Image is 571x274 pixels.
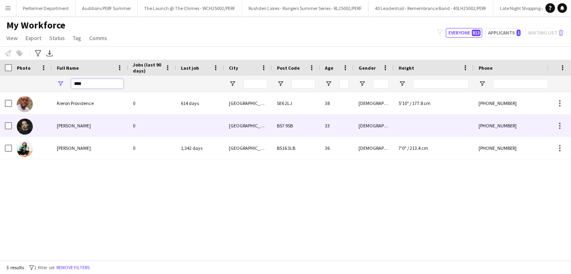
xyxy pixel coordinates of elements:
span: Age [325,65,333,71]
span: My Workforce [6,19,65,31]
div: [DEMOGRAPHIC_DATA] [354,92,394,114]
button: Performer Department [16,0,76,16]
a: Export [22,33,44,43]
span: Export [26,34,41,42]
span: City [229,65,238,71]
button: Auditions PERF Summer [76,0,138,16]
span: Status [49,34,65,42]
input: City Filter Input [243,79,267,89]
input: Age Filter Input [339,79,349,89]
a: Tag [70,33,84,43]
button: Open Filter Menu [479,80,486,87]
button: Open Filter Menu [325,80,332,87]
span: Comms [89,34,107,42]
button: Rushden Lakes - Rangers Summer Series - RL25002/PERF [242,0,369,16]
button: Open Filter Menu [359,80,366,87]
div: 0 [128,137,176,159]
div: 0 [128,115,176,137]
a: Status [46,33,68,43]
span: Last job [181,65,199,71]
div: 7'0" / 213.4 cm [394,137,474,159]
button: Applicants1 [485,28,522,38]
span: Kieron Providence [57,100,94,106]
div: 614 days [176,92,224,114]
div: 33 [320,115,354,137]
span: Gender [359,65,376,71]
div: [GEOGRAPHIC_DATA] [224,137,272,159]
span: [PERSON_NAME] [57,145,91,151]
app-action-btn: Advanced filters [33,48,43,58]
span: Photo [17,65,30,71]
button: The Launch @ The Chimes - WCH25002/PERF [138,0,242,16]
span: Full Name [57,65,79,71]
input: Height Filter Input [413,79,469,89]
img: Kieron Edwards [17,119,33,135]
div: 1,342 days [176,137,224,159]
img: Kieron Providence [17,96,33,112]
div: BS16 3LB [272,137,320,159]
div: [DEMOGRAPHIC_DATA] [354,115,394,137]
div: [GEOGRAPHIC_DATA] [224,115,272,137]
div: [GEOGRAPHIC_DATA] [224,92,272,114]
div: SE6 2LJ [272,92,320,114]
div: [DEMOGRAPHIC_DATA] [354,137,394,159]
div: 36 [320,137,354,159]
span: 813 [472,30,481,36]
div: 5'10" / 177.8 cm [394,92,474,114]
button: Remove filters [55,263,91,272]
a: Comms [86,33,110,43]
button: Everyone813 [446,28,482,38]
span: [PERSON_NAME] [57,123,91,129]
button: Open Filter Menu [399,80,406,87]
div: 38 [320,92,354,114]
img: Kate Kieran [17,141,33,157]
div: 0 [128,92,176,114]
span: Tag [73,34,81,42]
input: Post Code Filter Input [291,79,315,89]
span: 1 [517,30,521,36]
app-action-btn: Export XLSX [45,48,54,58]
span: Post Code [277,65,300,71]
input: Full Name Filter Input [71,79,123,89]
span: 1 filter set [34,264,55,270]
span: View [6,34,18,42]
input: Gender Filter Input [373,79,389,89]
span: Phone [479,65,493,71]
button: Open Filter Menu [229,80,236,87]
div: BS7 9SB [272,115,320,137]
span: Jobs (last 90 days) [133,62,162,74]
button: 40 Leadenhall - Remembrance Band - 40LH25002/PERF [369,0,493,16]
button: Open Filter Menu [277,80,284,87]
button: Open Filter Menu [57,80,64,87]
a: View [3,33,21,43]
span: Height [399,65,414,71]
